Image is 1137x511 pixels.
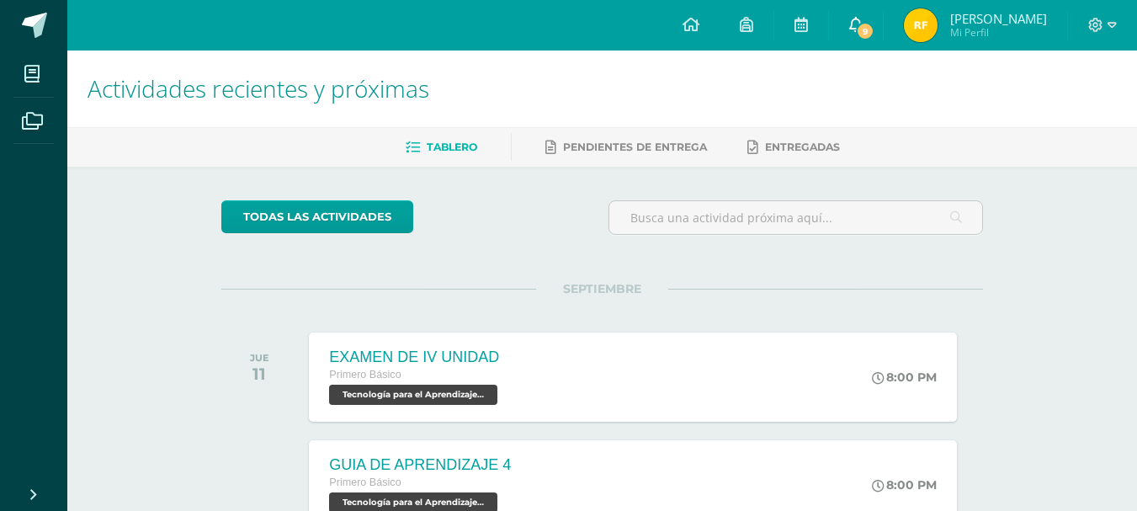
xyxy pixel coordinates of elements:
span: Actividades recientes y próximas [88,72,429,104]
span: SEPTIEMBRE [536,281,668,296]
span: Tablero [427,141,477,153]
div: EXAMEN DE IV UNIDAD [329,349,502,366]
a: Pendientes de entrega [545,134,707,161]
span: [PERSON_NAME] [950,10,1047,27]
input: Busca una actividad próxima aquí... [609,201,982,234]
span: Tecnología para el Aprendizaje y la Comunicación (Informática) 'C' [329,385,497,405]
div: GUIA DE APRENDIZAJE 4 [329,456,511,474]
div: JUE [250,352,269,364]
a: todas las Actividades [221,200,413,233]
span: Primero Básico [329,369,401,381]
span: Pendientes de entrega [563,141,707,153]
span: 9 [856,22,874,40]
span: Entregadas [765,141,840,153]
span: Primero Básico [329,476,401,488]
div: 8:00 PM [872,370,937,385]
a: Tablero [406,134,477,161]
div: 8:00 PM [872,477,937,492]
a: Entregadas [747,134,840,161]
img: e1567eae802b5d2847eb001fd836300b.png [904,8,938,42]
span: Mi Perfil [950,25,1047,40]
div: 11 [250,364,269,384]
